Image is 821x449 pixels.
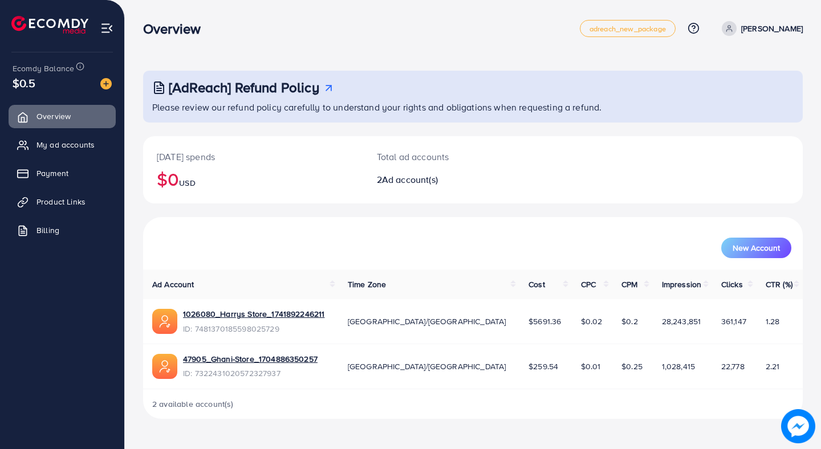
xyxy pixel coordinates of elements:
span: $0.01 [581,361,601,372]
span: 2.21 [766,361,780,372]
span: New Account [733,244,780,252]
span: 1,028,415 [662,361,695,372]
h2: $0 [157,168,349,190]
img: image [781,409,815,443]
span: CPC [581,279,596,290]
span: 22,778 [721,361,745,372]
h2: 2 [377,174,514,185]
span: CTR (%) [766,279,792,290]
span: ID: 7481370185598025729 [183,323,324,334]
span: $5691.36 [529,316,561,327]
span: USD [179,177,195,189]
img: ic-ads-acc.e4c84228.svg [152,309,177,334]
span: Time Zone [348,279,386,290]
a: adreach_new_package [580,20,676,37]
img: ic-ads-acc.e4c84228.svg [152,354,177,379]
span: $0.25 [621,361,643,372]
span: Ad account(s) [382,173,438,186]
button: New Account [721,238,791,258]
span: $0.5 [13,75,36,91]
p: [PERSON_NAME] [741,22,803,35]
span: $259.54 [529,361,558,372]
a: 1026080_Harrys Store_1741892246211 [183,308,324,320]
p: Total ad accounts [377,150,514,164]
span: My ad accounts [36,139,95,150]
span: [GEOGRAPHIC_DATA]/[GEOGRAPHIC_DATA] [348,316,506,327]
span: Cost [529,279,545,290]
p: [DATE] spends [157,150,349,164]
a: Product Links [9,190,116,213]
span: Ad Account [152,279,194,290]
a: Billing [9,219,116,242]
span: 361,147 [721,316,746,327]
span: Impression [662,279,702,290]
span: Payment [36,168,68,179]
span: [GEOGRAPHIC_DATA]/[GEOGRAPHIC_DATA] [348,361,506,372]
h3: [AdReach] Refund Policy [169,79,319,96]
a: Overview [9,105,116,128]
span: Ecomdy Balance [13,63,74,74]
span: Clicks [721,279,743,290]
span: 28,243,851 [662,316,701,327]
p: Please review our refund policy carefully to understand your rights and obligations when requesti... [152,100,796,114]
a: My ad accounts [9,133,116,156]
span: adreach_new_package [590,25,666,32]
h3: Overview [143,21,210,37]
span: ID: 7322431020572327937 [183,368,318,379]
a: 47905_Ghani-Store_1704886350257 [183,353,318,365]
img: logo [11,16,88,34]
a: [PERSON_NAME] [717,21,803,36]
span: Product Links [36,196,86,207]
img: image [100,78,112,89]
img: menu [100,22,113,35]
span: Overview [36,111,71,122]
a: Payment [9,162,116,185]
span: 2 available account(s) [152,398,234,410]
span: $0.02 [581,316,603,327]
span: CPM [621,279,637,290]
span: 1.28 [766,316,780,327]
span: $0.2 [621,316,638,327]
span: Billing [36,224,59,236]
